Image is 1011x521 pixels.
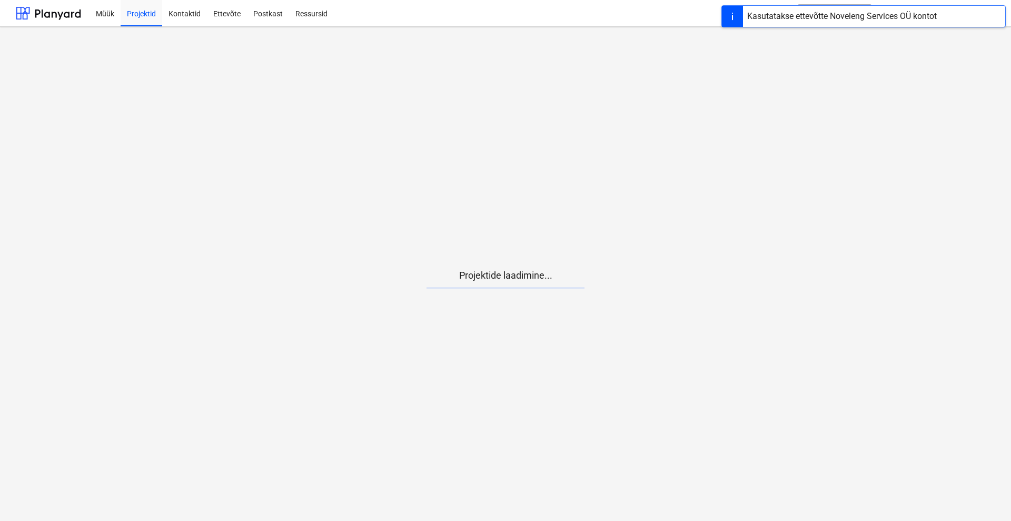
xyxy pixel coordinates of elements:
[747,10,937,23] div: Kasutatakse ettevõtte Noveleng Services OÜ kontot
[427,269,584,282] p: Projektide laadimine...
